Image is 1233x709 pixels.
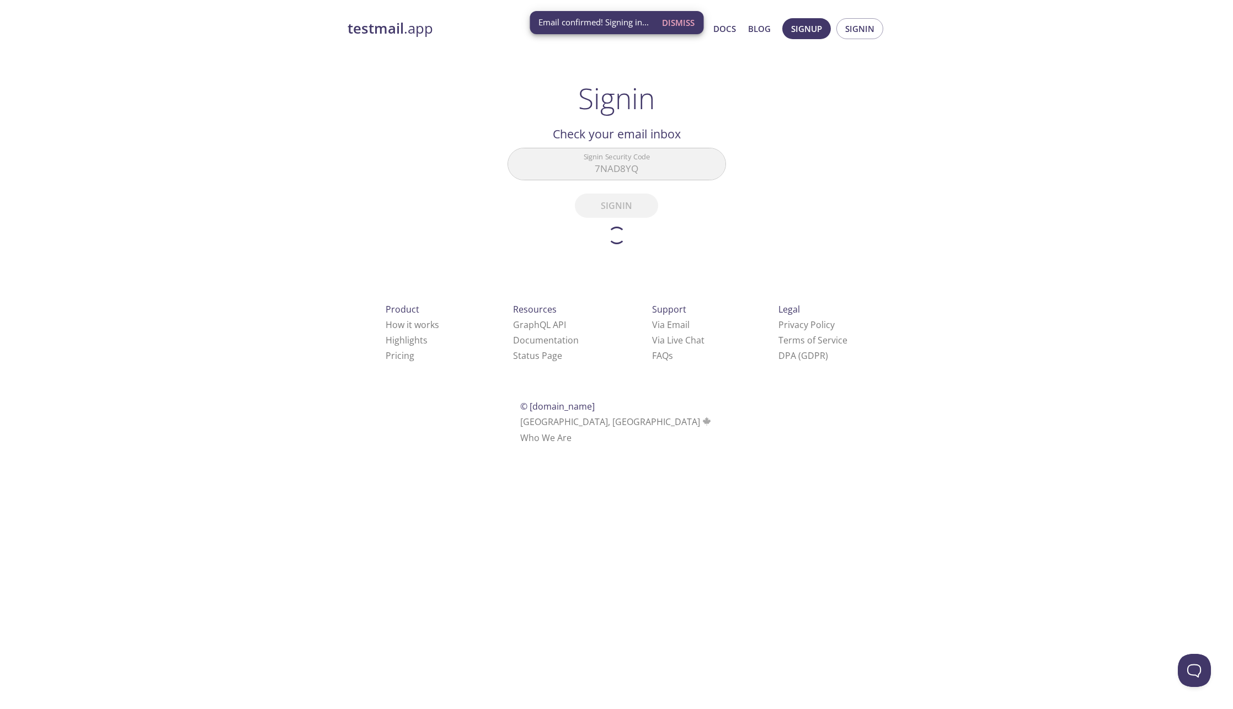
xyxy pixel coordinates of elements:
button: Signin [836,18,883,39]
a: Via Live Chat [652,334,704,346]
iframe: Help Scout Beacon - Open [1178,654,1211,687]
span: Resources [513,303,557,315]
span: Support [652,303,686,315]
button: Dismiss [658,12,699,33]
a: FAQ [652,350,673,362]
a: Documentation [513,334,579,346]
a: testmail.app [348,19,607,38]
a: Privacy Policy [778,319,835,331]
h1: Signin [578,82,655,115]
a: DPA (GDPR) [778,350,828,362]
a: GraphQL API [513,319,566,331]
h2: Check your email inbox [508,125,726,143]
span: Legal [778,303,800,315]
a: Pricing [386,350,414,362]
a: Docs [713,22,736,36]
span: Signup [791,22,822,36]
a: How it works [386,319,439,331]
strong: testmail [348,19,404,38]
a: Via Email [652,319,690,331]
span: Signin [845,22,874,36]
a: Blog [748,22,771,36]
span: Dismiss [662,15,695,30]
span: Product [386,303,419,315]
a: Who We Are [520,432,572,444]
span: s [669,350,673,362]
button: Signup [782,18,831,39]
a: Highlights [386,334,428,346]
a: Status Page [513,350,562,362]
span: © [DOMAIN_NAME] [520,400,595,412]
a: Terms of Service [778,334,847,346]
span: Email confirmed! Signing in... [538,17,649,28]
span: [GEOGRAPHIC_DATA], [GEOGRAPHIC_DATA] [520,416,713,428]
